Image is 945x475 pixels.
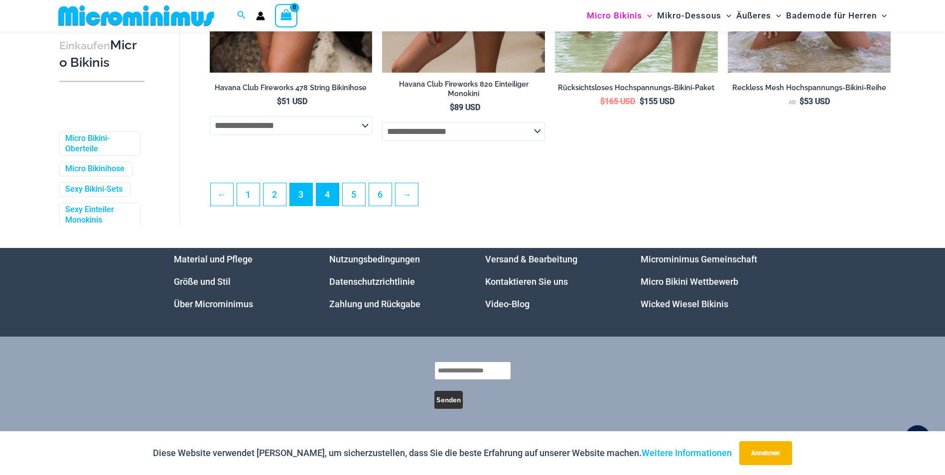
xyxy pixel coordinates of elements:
a: Nutzungsbedingungen [329,254,420,264]
nav: Menü [485,248,616,315]
a: Weitere Informationen [642,448,732,458]
aside: Fußzeilen-Widget 1 [174,248,305,315]
a: Mikro-DessousMenu ToggleMenü umschalten [655,3,734,28]
a: Datenschutzrichtlinie [329,276,415,287]
font: Micro Bikinis [587,10,642,20]
nav: Seitennavigation [583,1,891,30]
a: Micro Bikini Wettbewerb [641,276,738,287]
a: Microminimus Gemeinschaft [641,254,757,264]
a: Havana Club Fireworks 820 Einteiliger Monokini [382,80,545,102]
span: Einkaufen [59,39,110,52]
a: Reckless Mesh Hochspannungs-Bikini-Reihe [728,83,891,96]
span: $ [600,97,605,106]
a: ← [211,183,233,206]
span: Menü umschalten [642,3,652,28]
h2: Rücksichtsloses Hochspannungs-Bikini-Paket [555,83,718,93]
a: Seite 2 [264,183,286,206]
span: Seite 3 [290,183,312,206]
span: Menü umschalten [721,3,731,28]
span: $ [277,97,281,106]
nav: Menü [641,248,772,315]
bdi: 155 USD [640,97,675,106]
a: Micro BikinisMenu ToggleMenü umschalten [584,3,655,28]
button: Annehmen [739,441,792,465]
font: Äußeres [736,10,771,20]
a: Video-Blog [485,299,530,309]
a: Sexy Bikini-Sets [65,184,123,195]
a: Seite 6 [369,183,392,206]
nav: Paginierung von Produkten [210,183,891,212]
a: Seite 1 [237,183,260,206]
bdi: 89 USD [450,103,480,112]
h2: Havana Club Fireworks 478 String Bikinihose [210,83,373,93]
p: Diese Website verwendet [PERSON_NAME], um sicherzustellen, dass Sie die beste Erfahrung auf unser... [153,446,732,461]
a: Bademode für HerrenMenu ToggleMenü umschalten [784,3,889,28]
a: Wicked Wiesel Bikinis [641,299,728,309]
a: Micro Bikini-Oberteile [65,133,133,154]
font: Bademode für Herren [786,10,877,20]
nav: Menü [174,248,305,315]
a: ÄußeresMenu ToggleMenü umschalten [734,3,784,28]
a: Versand & Bearbeitung [485,254,577,264]
font: Mikro-Dessous [657,10,721,20]
a: Über Microminimus [174,299,253,309]
a: Micro Bikinihose [65,164,125,174]
a: Link zum Suchsymbol [237,9,246,22]
bdi: 165 USD [600,97,635,106]
aside: Fußzeilen-Widget 2 [329,248,460,315]
bdi: 53 USD [800,97,830,106]
a: Rücksichtsloses Hochspannungs-Bikini-Paket [555,83,718,96]
h3: Micro Bikinis [59,37,144,71]
a: Sexy Einteiler Monokinis [65,205,133,226]
bdi: 51 USD [277,97,307,106]
span: Menü umschalten [877,3,887,28]
a: Größe und Stil [174,276,231,287]
h2: Reckless Mesh Hochspannungs-Bikini-Reihe [728,83,891,93]
a: Material und Pflege [174,254,253,264]
span: $ [800,97,804,106]
a: Seite 5 [343,183,365,206]
nav: Menü [329,248,460,315]
aside: Fußzeilen-Widget 4 [641,248,772,315]
span: $ [640,97,644,106]
img: MM SHOP LOGO FLACH [54,4,218,27]
a: → [396,183,418,206]
a: Seite 4 [316,183,339,206]
aside: Fußzeilen-Widget 3 [485,248,616,315]
a: Havana Club Fireworks 478 String Bikinihose [210,83,373,96]
button: Senden [434,391,463,409]
a: Link zum Kontosymbol [256,11,265,20]
a: Kontaktieren Sie uns [485,276,568,287]
a: Warenkorb anzeigen, leer [275,4,298,27]
span: Menü umschalten [771,3,781,28]
span: Ab: [789,99,797,106]
a: Zahlung und Rückgabe [329,299,420,309]
h2: Havana Club Fireworks 820 Einteiliger Monokini [382,80,545,98]
span: $ [450,103,454,112]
